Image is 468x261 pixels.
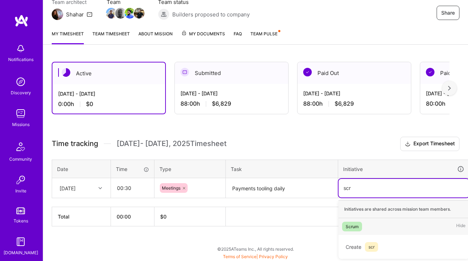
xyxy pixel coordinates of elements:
[117,139,227,148] span: [DATE] - [DATE] , 2025 Timesheet
[58,90,159,97] div: [DATE] - [DATE]
[125,7,134,19] a: Team Member Avatar
[52,9,63,20] img: Team Architect
[342,239,466,255] div: Create
[160,214,167,220] span: $ 0
[297,62,411,84] div: Paid Out
[9,155,32,163] div: Community
[86,100,93,108] span: $0
[8,56,34,63] div: Notifications
[180,90,283,97] div: [DATE] - [DATE]
[180,68,189,76] img: Submitted
[12,121,30,128] div: Missions
[52,160,111,178] th: Date
[426,68,434,76] img: Paid Out
[162,185,180,191] span: Meetings
[154,160,226,178] th: Type
[441,9,455,16] span: Share
[87,11,92,17] i: icon Mail
[60,184,76,192] div: [DATE]
[12,138,29,155] img: Community
[303,90,405,97] div: [DATE] - [DATE]
[227,179,337,198] textarea: Payments tooling daily
[172,11,250,18] span: Builders proposed to company
[11,89,31,96] div: Discovery
[134,8,144,19] img: Team Member Avatar
[405,140,411,148] i: icon Download
[158,9,169,20] img: Builders proposed to company
[181,30,225,44] a: My Documents
[14,217,28,225] div: Tokens
[15,187,26,195] div: Invite
[212,100,231,107] span: $6,829
[116,165,149,173] div: Time
[134,7,144,19] a: Team Member Avatar
[66,11,84,18] div: Shahar
[124,8,135,19] img: Team Member Avatar
[115,8,126,19] img: Team Member Avatar
[62,68,70,77] img: Active
[335,100,354,107] span: $6,829
[365,242,378,252] span: scr
[4,249,38,256] div: [DOMAIN_NAME]
[52,139,98,148] span: Time tracking
[448,86,451,91] img: right
[111,179,154,197] input: HH:MM
[14,75,28,89] img: discovery
[343,165,464,173] div: Initiative
[58,100,159,108] div: 0:00 h
[234,30,242,44] a: FAQ
[52,30,84,44] a: My timesheet
[138,30,173,44] a: About Mission
[259,254,288,259] a: Privacy Policy
[92,30,130,44] a: Team timesheet
[14,41,28,56] img: bell
[175,62,288,84] div: Submitted
[456,222,466,231] span: Hide
[111,207,154,226] th: 00:00
[14,173,28,187] img: Invite
[106,8,117,19] img: Team Member Avatar
[250,31,278,36] span: Team Pulse
[303,68,312,76] img: Paid Out
[16,207,25,214] img: tokens
[303,100,405,107] div: 88:00 h
[250,30,280,44] a: Team Pulse
[52,62,165,84] div: Active
[180,100,283,107] div: 88:00 h
[52,207,111,226] th: Total
[226,160,338,178] th: Task
[400,137,459,151] button: Export Timesheet
[346,223,358,230] div: Scrum
[223,254,256,259] a: Terms of Service
[98,186,102,190] i: icon Chevron
[437,6,459,20] button: Share
[223,254,288,259] span: |
[116,7,125,19] a: Team Member Avatar
[14,14,29,27] img: logo
[181,30,225,38] span: My Documents
[107,7,116,19] a: Team Member Avatar
[43,240,468,258] div: © 2025 ATeams Inc., All rights reserved.
[14,235,28,249] img: guide book
[14,106,28,121] img: teamwork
